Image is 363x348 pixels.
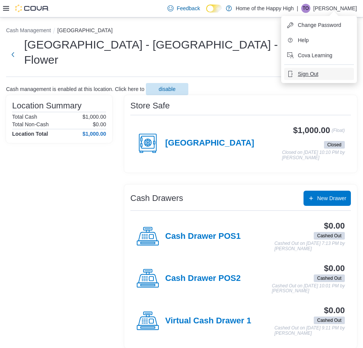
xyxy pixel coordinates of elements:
span: Cashed Out [317,317,341,324]
p: [PERSON_NAME] [313,4,357,13]
button: [GEOGRAPHIC_DATA] [57,27,113,33]
p: Closed on [DATE] 10:10 PM by [PERSON_NAME] [282,150,345,160]
p: Cashed Out on [DATE] 7:13 PM by [PERSON_NAME] [274,241,345,251]
button: Cova Learning [284,49,354,61]
h4: $1,000.00 [83,131,106,137]
div: Talia Ottahal [301,4,310,13]
button: Next [6,47,20,62]
h3: Location Summary [12,101,81,110]
button: disable [146,83,188,95]
p: $0.00 [93,121,106,127]
button: Change Password [284,19,354,31]
span: TO [303,4,309,13]
h4: Cash Drawer POS1 [165,232,241,241]
span: Closed [327,141,341,148]
span: Help [298,36,309,44]
a: Feedback [164,1,203,16]
button: New Drawer [304,191,351,206]
h3: Store Safe [130,101,170,110]
span: New Drawer [317,194,346,202]
input: Dark Mode [206,5,222,13]
p: (Float) [332,126,345,140]
h4: Virtual Cash Drawer 1 [165,316,251,326]
span: disable [159,85,175,93]
h6: Total Non-Cash [12,121,49,127]
span: Cashed Out [314,274,345,282]
img: Cova [15,5,49,12]
h4: Cash Drawer POS2 [165,274,241,284]
span: Cashed Out [317,232,341,239]
p: | [297,4,298,13]
span: Cova Learning [298,52,332,59]
span: Cashed Out [317,275,341,282]
button: Help [284,34,354,46]
span: Feedback [177,5,200,12]
h3: $0.00 [324,264,345,273]
p: Home of the Happy High [236,4,294,13]
h3: $1,000.00 [293,126,330,135]
p: Cashed Out on [DATE] 9:11 PM by [PERSON_NAME] [274,326,345,336]
span: Change Password [298,21,341,29]
p: Cashed Out on [DATE] 10:01 PM by [PERSON_NAME] [272,284,345,294]
h4: [GEOGRAPHIC_DATA] [165,138,254,148]
button: Sign Out [284,68,354,80]
span: Cashed Out [314,232,345,240]
h3: $0.00 [324,306,345,315]
nav: An example of EuiBreadcrumbs [6,27,357,36]
p: Cash management is enabled at this location. Click here to [6,86,144,92]
span: Cashed Out [314,317,345,324]
h4: Location Total [12,131,48,137]
span: Closed [324,141,345,149]
button: Cash Management [6,27,51,33]
h6: Total Cash [12,114,37,120]
p: $1,000.00 [83,114,106,120]
h3: Cash Drawers [130,194,183,203]
h3: $0.00 [324,221,345,230]
h1: [GEOGRAPHIC_DATA] - [GEOGRAPHIC_DATA] - Fire & Flower [24,37,314,67]
span: Sign Out [298,70,318,78]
